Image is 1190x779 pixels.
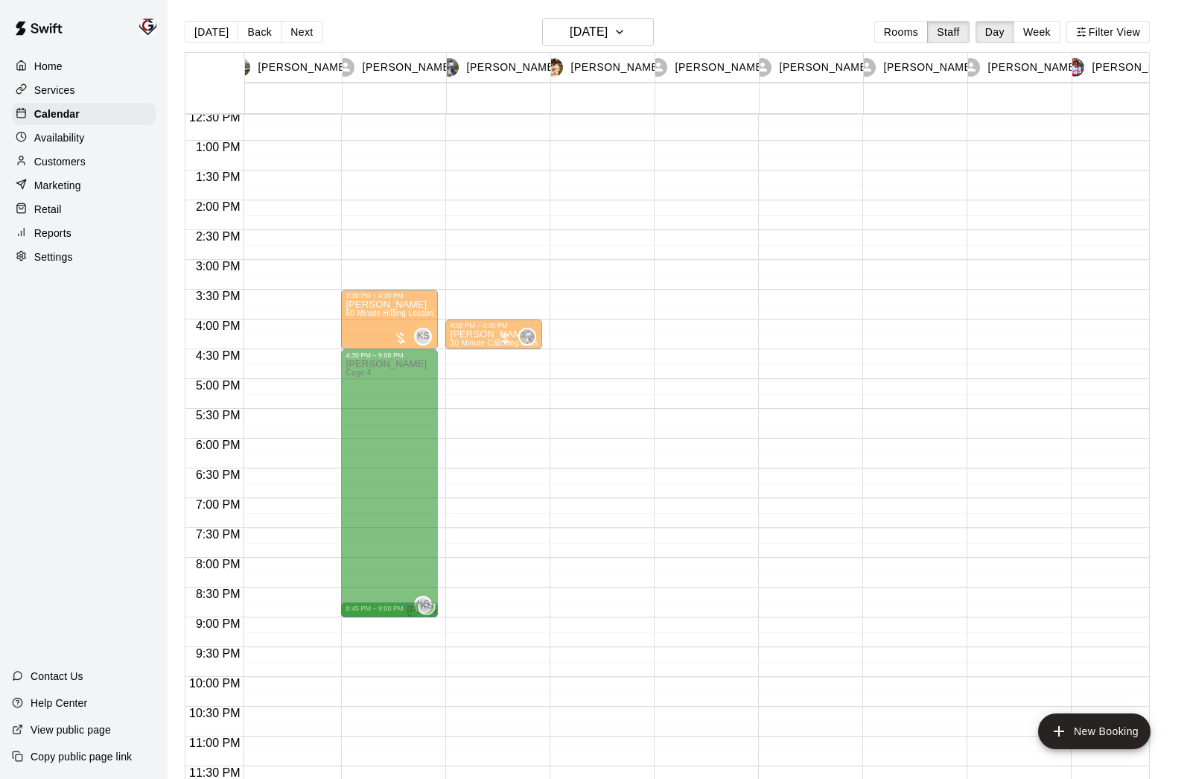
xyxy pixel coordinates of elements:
div: 3:30 PM – 4:30 PM [346,292,433,299]
span: 5:30 PM [192,409,244,422]
button: Week [1014,21,1060,43]
p: [PERSON_NAME] [779,60,870,75]
button: Filter View [1066,21,1150,43]
a: Settings [12,246,156,268]
span: 11:30 PM [185,766,244,779]
div: 8:45 PM – 9:00 PM [346,605,407,612]
img: Kevin Lachance [1066,58,1084,77]
span: 1:00 PM [192,141,244,153]
span: 3:30 PM [192,290,244,302]
p: Availability [34,130,85,145]
div: 4:30 PM – 9:00 PM: Available [341,349,438,617]
p: Contact Us [31,669,83,684]
a: Customers [12,150,156,173]
span: Cage 4 [346,369,371,377]
img: Yareb Martinez [544,58,563,77]
p: [PERSON_NAME] [570,60,661,75]
p: Reports [34,226,71,241]
a: Availability [12,127,156,149]
div: 4:00 PM – 4:30 PM [450,322,538,329]
span: 4:30 PM [192,349,244,362]
h6: [DATE] [570,22,608,42]
p: [PERSON_NAME] [987,60,1078,75]
span: 4:00 PM [192,319,244,332]
p: Retail [34,202,62,217]
span: 3:00 PM [192,260,244,273]
span: 30 Minute Catching Lesson (Cage 9) [450,339,577,347]
span: KS [417,597,430,612]
a: Home [12,55,156,77]
p: Help Center [31,696,87,710]
p: [PERSON_NAME] [466,60,557,75]
p: Services [34,83,75,98]
p: Home [34,59,63,74]
span: 6:30 PM [192,468,244,481]
span: Ryan Maylie [524,328,536,346]
button: [DATE] [185,21,238,43]
span: 6:00 PM [192,439,244,451]
div: 8:45 PM – 9:00 PM: Available [341,602,438,617]
div: Kamron Smith [418,597,436,615]
div: 4:00 PM – 4:30 PM: 30 Minute Catching Lesson [445,319,542,349]
p: [PERSON_NAME] [362,60,453,75]
p: [PERSON_NAME] [675,60,766,75]
span: KS [421,599,433,614]
button: [DATE] [542,18,654,46]
p: Marketing [34,178,81,193]
span: 10:30 PM [185,707,244,719]
button: Rooms [874,21,928,43]
div: Mike Colangelo (Owner) [136,12,168,42]
span: Kamron Smith [420,328,432,346]
p: Calendar [34,106,80,121]
span: 2:00 PM [192,200,244,213]
div: Kamron Smith [414,328,432,346]
p: Settings [34,249,73,264]
p: [PERSON_NAME] [1092,60,1183,75]
a: Calendar [12,103,156,125]
span: Cage 4 [407,614,433,623]
img: Mike Colangelo (Owner) [139,18,157,36]
p: Customers [34,154,86,169]
div: 4:30 PM – 9:00 PM [346,352,433,359]
p: Copy public page link [31,749,132,764]
img: Ryan Maylie [440,58,459,77]
span: 8:30 PM [192,588,244,600]
span: 9:30 PM [192,647,244,660]
div: Kamron Smith [414,596,432,614]
button: Next [281,21,322,43]
button: Back [238,21,281,43]
span: 2:30 PM [192,230,244,243]
span: 11:00 PM [185,737,244,749]
p: [PERSON_NAME] [883,60,974,75]
a: Services [12,79,156,101]
span: 8:00 PM [192,558,244,570]
p: [PERSON_NAME] [258,60,349,75]
a: Retail [12,198,156,220]
div: 3:30 PM – 4:30 PM: 60 Minute Hitting Lesson [341,290,438,349]
span: 12:30 PM [185,111,244,124]
span: 10:00 PM [185,677,244,690]
span: 7:00 PM [192,498,244,511]
span: 60 Minute Hitting Lesson (Cage 4) [346,309,465,317]
button: Staff [927,21,970,43]
p: View public page [31,722,111,737]
button: add [1038,713,1151,749]
img: Ryan Maylie [520,329,535,344]
a: Marketing [12,174,156,197]
span: 1:30 PM [192,171,244,183]
span: KS [417,329,430,344]
a: Reports [12,222,156,244]
span: 7:30 PM [192,528,244,541]
span: 5:00 PM [192,379,244,392]
button: Day [976,21,1014,43]
div: Ryan Maylie [518,328,536,346]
